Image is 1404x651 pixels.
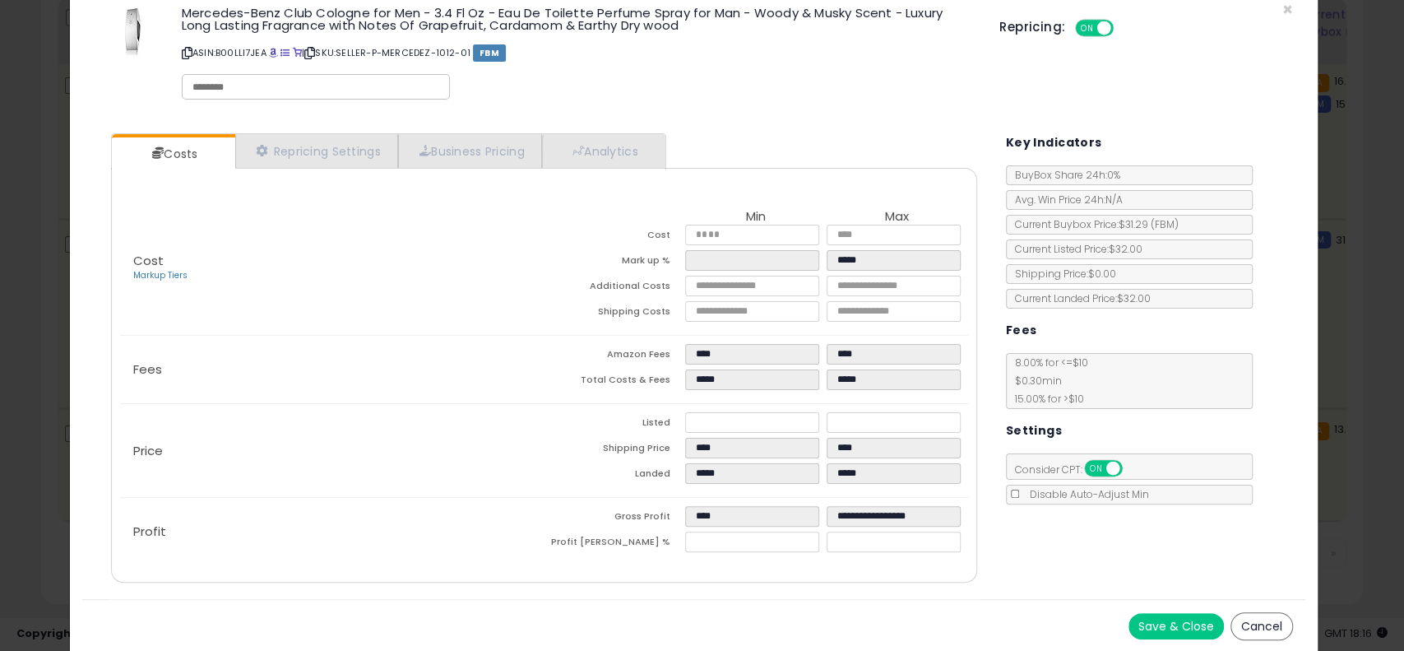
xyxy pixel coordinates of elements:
td: Amazon Fees [544,344,685,370]
h5: Key Indicators [1006,133,1102,153]
h3: Mercedes-Benz Club Cologne for Men - 3.4 Fl Oz - Eau De Toilette Perfume Spray for Man - Woody & ... [182,7,975,31]
p: ASIN: B00LLI7JEA | SKU: SELLER-P-MERCEDEZ-1012-01 [182,40,975,66]
button: Save & Close [1128,613,1224,639]
td: Cost [544,225,685,250]
span: 8.00 % for <= $10 [1007,356,1088,406]
td: Profit [PERSON_NAME] % [544,532,685,557]
a: Your listing only [293,46,302,59]
h5: Fees [1006,320,1037,341]
a: BuyBox page [269,46,278,59]
th: Min [685,210,827,225]
span: Consider CPT: [1007,463,1144,477]
p: Profit [120,525,544,538]
td: Total Costs & Fees [544,370,685,395]
span: Current Landed Price: $32.00 [1007,291,1151,305]
td: Landed [544,463,685,489]
a: Analytics [542,134,664,168]
td: Listed [544,412,685,438]
span: OFF [1119,462,1146,476]
a: All offer listings [280,46,290,59]
img: 31jZWjBs77L._SL60_.jpg [108,7,157,56]
td: Mark up % [544,250,685,276]
button: Cancel [1230,612,1293,640]
a: Markup Tiers [133,269,188,281]
td: Shipping Price [544,438,685,463]
span: Disable Auto-Adjust Min [1022,487,1149,501]
span: $0.30 min [1007,374,1062,388]
span: ON [1086,462,1106,476]
span: Shipping Price: $0.00 [1007,267,1116,281]
span: Current Listed Price: $32.00 [1007,242,1142,256]
span: ( FBM ) [1151,217,1179,231]
p: Cost [120,254,544,282]
td: Additional Costs [544,276,685,301]
h5: Repricing: [999,21,1065,34]
a: Business Pricing [398,134,542,168]
span: Current Buybox Price: [1007,217,1179,231]
h5: Settings [1006,421,1062,441]
span: OFF [1111,21,1138,35]
a: Repricing Settings [235,134,398,168]
span: Avg. Win Price 24h: N/A [1007,193,1123,207]
span: BuyBox Share 24h: 0% [1007,168,1120,182]
span: ON [1077,21,1097,35]
th: Max [827,210,968,225]
p: Price [120,444,544,458]
span: $31.29 [1119,217,1179,231]
a: Costs [112,137,234,170]
span: FBM [473,44,506,62]
td: Gross Profit [544,506,685,532]
td: Shipping Costs [544,301,685,327]
p: Fees [120,363,544,376]
span: 15.00 % for > $10 [1007,392,1084,406]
